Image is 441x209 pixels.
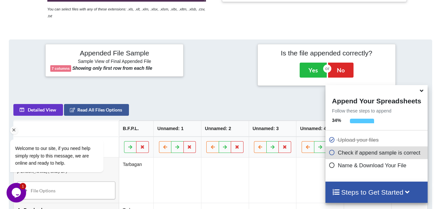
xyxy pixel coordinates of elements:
[19,184,113,197] div: File Options
[329,161,426,170] p: Name & Download Your File
[119,157,153,203] td: Tarbagan
[52,67,70,70] b: 7 columns
[262,49,391,57] h4: Is the file appended correctly?
[332,118,341,123] b: 34 %
[329,136,426,144] p: Upload your files
[201,121,249,137] th: Unnamed: 2
[119,121,153,137] th: B.F.P.L.
[249,121,296,137] th: Unnamed: 3
[332,188,421,196] h4: Steps to Get Started
[14,157,119,203] td: [PERSON_NAME].xls
[47,7,205,18] i: You can select files with any of these extensions: .xls, .xlt, .xlm, .xlsx, .xlsm, .xltx, .xltm, ...
[50,59,179,65] h6: Sample View of Final Appended File
[296,121,344,137] th: Unnamed: 4
[300,63,327,78] button: Yes
[7,183,27,202] iframe: chat widget
[7,81,124,180] iframe: chat widget
[328,63,354,78] button: No
[72,66,152,71] b: Showing only first row from each file
[64,104,129,116] button: Read All Files Options
[329,149,426,157] p: Check if append sample is correct
[325,108,428,114] p: Follow these steps to append
[50,49,179,58] h4: Appended File Sample
[325,95,428,105] h4: Append Your Spreadsheets
[153,121,201,137] th: Unnamed: 1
